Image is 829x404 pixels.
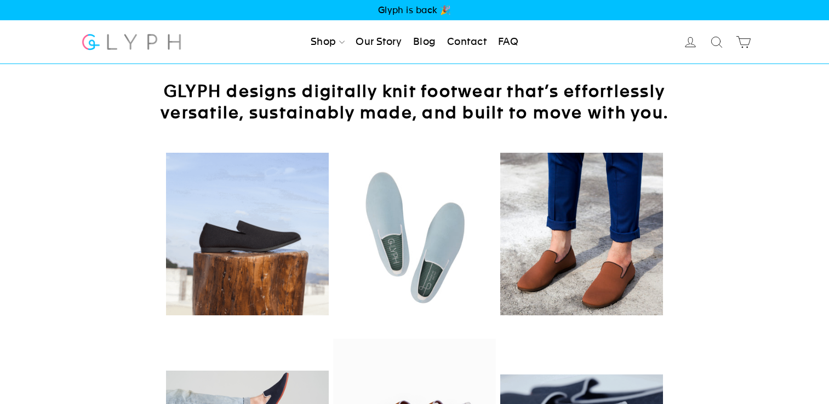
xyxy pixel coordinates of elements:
h2: GLYPH designs digitally knit footwear that’s effortlessly versatile, sustainably made, and built ... [141,80,689,123]
a: FAQ [494,30,523,54]
a: Contact [443,30,491,54]
ul: Primary [306,30,523,54]
img: Glyph [81,27,183,56]
a: Blog [409,30,441,54]
a: Shop [306,30,349,54]
a: Our Story [351,30,406,54]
